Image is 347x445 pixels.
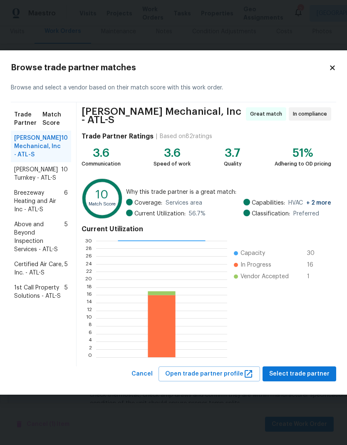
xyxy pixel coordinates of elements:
[240,272,289,281] span: Vendor Accepted
[89,339,92,344] text: 4
[11,74,336,102] div: Browse and select a vendor based on their match score with this work order.
[307,261,320,269] span: 16
[14,134,61,159] span: [PERSON_NAME] Mechanical, Inc - ATL-S
[307,272,320,281] span: 1
[82,225,331,233] h4: Current Utilization
[252,199,285,207] span: Capabilities:
[288,199,331,207] span: HVAC
[189,210,206,218] span: 56.7 %
[263,366,336,382] button: Select trade partner
[224,149,242,157] div: 3.7
[64,284,68,300] span: 5
[293,210,319,218] span: Preferred
[307,249,320,257] span: 30
[131,369,153,379] span: Cancel
[82,160,121,168] div: Communication
[14,111,42,127] span: Trade Partner
[11,64,329,72] h2: Browse trade partner matches
[89,347,92,352] text: 2
[240,261,271,269] span: In Progress
[42,111,68,127] span: Match Score
[293,110,330,118] span: In compliance
[86,269,92,274] text: 22
[275,149,331,157] div: 51%
[224,160,242,168] div: Quality
[86,254,92,259] text: 26
[64,189,68,214] span: 6
[61,134,68,159] span: 10
[89,202,116,206] text: Match Score
[154,132,160,141] div: |
[14,220,64,254] span: Above and Beyond Inspection Services - ATL-S
[126,188,331,196] span: Why this trade partner is a great match:
[89,331,92,336] text: 6
[82,149,121,157] div: 3.6
[88,354,92,359] text: 0
[160,132,212,141] div: Based on 82 ratings
[159,366,260,382] button: Open trade partner profile
[87,284,92,289] text: 18
[82,107,243,124] span: [PERSON_NAME] Mechanical, Inc - ATL-S
[86,261,92,266] text: 24
[275,160,331,168] div: Adhering to OD pricing
[252,210,290,218] span: Classification:
[82,132,154,141] h4: Trade Partner Ratings
[250,110,285,118] span: Great match
[269,369,330,379] span: Select trade partner
[96,189,108,200] text: 10
[306,200,331,206] span: + 2 more
[166,199,202,207] span: Services area
[154,149,191,157] div: 3.6
[64,220,68,254] span: 5
[14,189,64,214] span: Breezeway Heating and Air Inc - ATL-S
[134,210,186,218] span: Current Utilization:
[165,369,253,379] span: Open trade partner profile
[64,260,68,277] span: 5
[14,166,61,182] span: [PERSON_NAME] Turnkey - ATL-S
[87,292,92,297] text: 16
[86,246,92,251] text: 28
[14,260,64,277] span: Certified Air Care, Inc. - ATL-S
[240,249,265,257] span: Capacity
[87,308,92,313] text: 12
[61,166,68,182] span: 10
[128,366,156,382] button: Cancel
[134,199,162,207] span: Coverage:
[85,238,92,243] text: 30
[87,300,92,305] text: 14
[85,277,92,282] text: 20
[86,316,92,321] text: 10
[14,284,64,300] span: 1st Call Property Solutions - ATL-S
[154,160,191,168] div: Speed of work
[89,324,92,329] text: 8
